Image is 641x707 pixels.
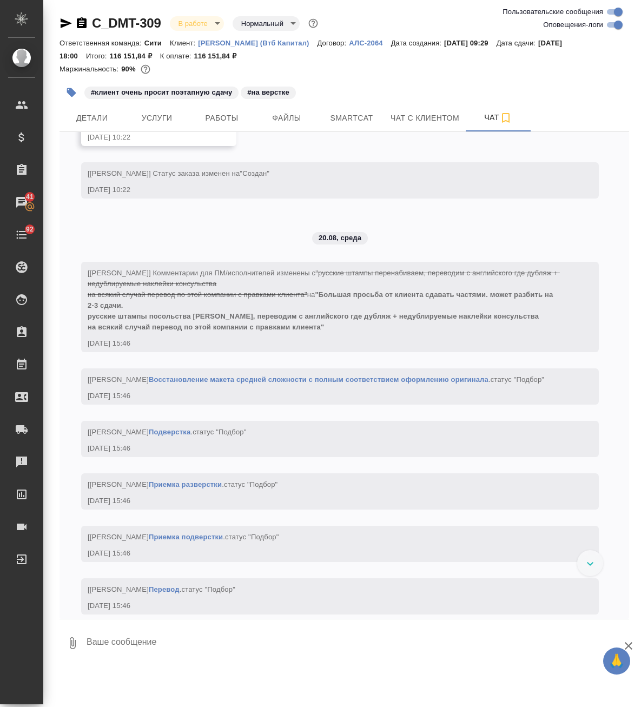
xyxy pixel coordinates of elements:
p: #клиент очень просит поэтапную сдачу [91,87,232,98]
a: 41 [3,189,41,216]
span: [[PERSON_NAME] . [88,585,235,593]
span: "Большая просьба от клиента сдавать частями. может разбить на 2-3 сдачи. русские штампы посольств... [88,290,555,331]
span: Чат с клиентом [391,111,459,125]
button: 9498.76 RUB; [138,62,153,76]
a: Приемка разверстки [149,480,222,488]
span: Пользовательские сообщения [503,6,603,17]
button: Доп статусы указывают на важность/срочность заказа [306,16,320,30]
p: Договор: [318,39,349,47]
span: статус "Подбор" [224,480,277,488]
p: Сити [144,39,170,47]
div: В работе [170,16,224,31]
button: Скопировать ссылку для ЯМессенджера [60,17,72,30]
span: Работы [196,111,248,125]
p: АЛС-2064 [349,39,391,47]
div: [DATE] 15:46 [88,338,561,349]
button: В работе [175,19,211,28]
span: Оповещения-логи [543,19,603,30]
p: Клиент: [170,39,198,47]
p: Итого: [86,52,109,60]
a: [PERSON_NAME] (Втб Капитал) [198,38,317,47]
p: Маржинальность: [60,65,121,73]
span: Детали [66,111,118,125]
span: статус "Подбор" [182,585,235,593]
span: Услуги [131,111,183,125]
p: Ответственная команда: [60,39,144,47]
span: [[PERSON_NAME] . [88,533,279,541]
span: Smartcat [326,111,378,125]
a: C_DMT-309 [92,16,161,30]
button: Скопировать ссылку [75,17,88,30]
p: 116 151,84 ₽ [194,52,244,60]
span: статус "Подбор" [491,375,544,384]
p: Дата сдачи: [497,39,538,47]
a: 92 [3,221,41,248]
div: [DATE] 15:46 [88,495,561,506]
span: Чат [472,111,524,124]
button: 🙏 [603,647,630,675]
span: [[PERSON_NAME] . [88,480,277,488]
span: клиент очень просит поэтапную сдачу [83,87,240,96]
span: на верстке [240,87,297,96]
p: #на верстке [247,87,289,98]
p: Дата создания: [391,39,444,47]
span: "русские штампы перенабиваем, переводим с английского где дубляж + недублируемые наклейки консуль... [88,269,560,299]
span: [[PERSON_NAME]] Статус заказа изменен на [88,169,269,177]
span: [[PERSON_NAME] . [88,428,247,436]
button: Добавить тэг [60,81,83,104]
svg: Подписаться [499,111,512,124]
div: [DATE] 15:46 [88,600,561,611]
div: [DATE] 15:46 [88,391,561,401]
div: [DATE] 15:46 [88,548,561,559]
button: Нормальный [238,19,287,28]
a: Подверстка [149,428,190,436]
p: К оплате: [160,52,194,60]
p: 116 151,84 ₽ [109,52,160,60]
span: "Создан" [240,169,269,177]
span: статус "Подбор" [193,428,246,436]
a: АЛС-2064 [349,38,391,47]
span: [[PERSON_NAME] . [88,375,544,384]
div: [DATE] 10:22 [88,184,561,195]
span: Файлы [261,111,313,125]
a: Восстановление макета средней сложности с полным соответствием оформлению оригинала [149,375,488,384]
a: Перевод [149,585,180,593]
p: [PERSON_NAME] (Втб Капитал) [198,39,317,47]
span: статус "Подбор" [225,533,279,541]
p: [DATE] 09:29 [444,39,497,47]
span: 92 [19,224,40,235]
span: [[PERSON_NAME]] Комментарии для ПМ/исполнителей изменены с на [88,269,560,331]
span: 🙏 [607,650,626,672]
p: 90% [121,65,138,73]
div: [DATE] 10:22 [88,132,199,143]
p: 20.08, среда [319,233,361,243]
a: Приемка подверстки [149,533,223,541]
div: В работе [233,16,300,31]
div: [DATE] 15:46 [88,443,561,454]
span: 41 [19,191,40,202]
